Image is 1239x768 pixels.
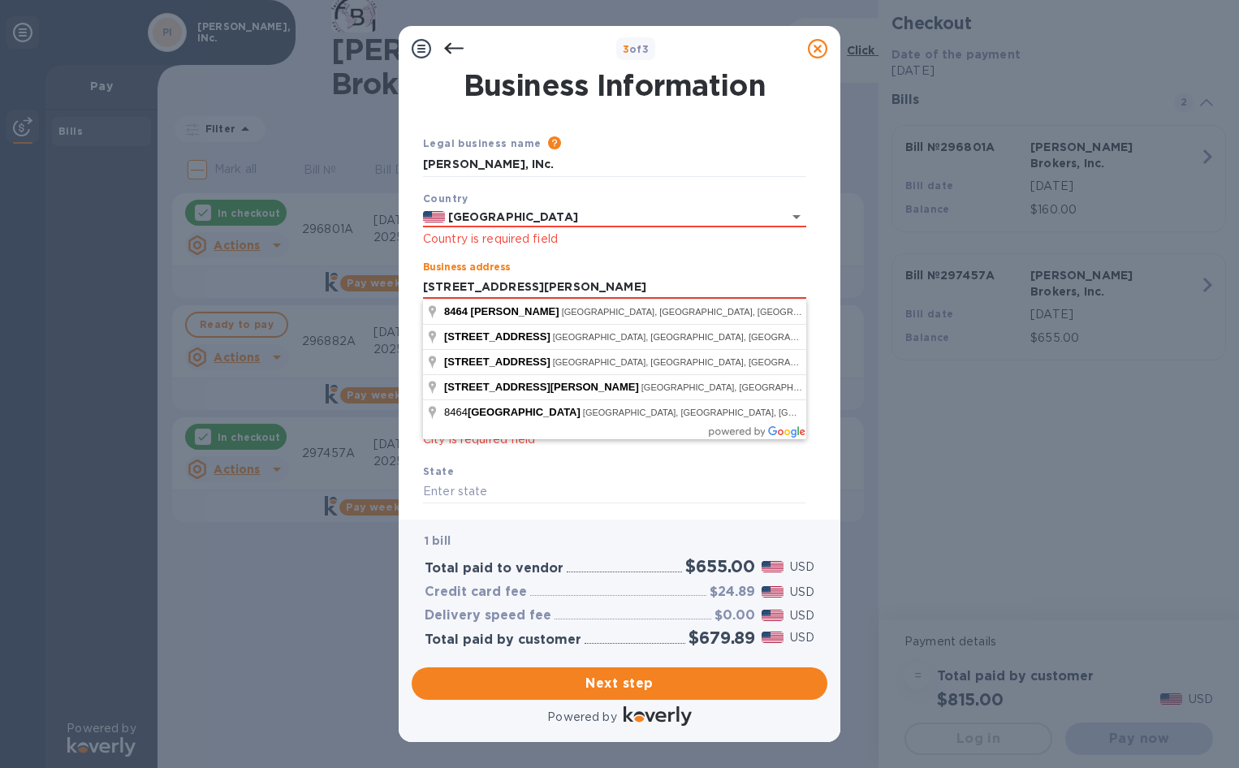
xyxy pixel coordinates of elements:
[423,230,806,248] p: Country is required field
[444,406,583,418] span: 8464
[785,205,808,228] button: Open
[423,153,806,177] input: Enter legal business name
[423,192,468,205] b: Country
[445,207,761,227] input: Select country
[471,305,559,317] span: [PERSON_NAME]
[423,274,806,299] input: Enter address
[423,211,445,222] img: US
[790,629,814,646] p: USD
[425,585,527,600] h3: Credit card fee
[714,608,755,623] h3: $0.00
[624,706,692,726] img: Logo
[641,382,930,392] span: [GEOGRAPHIC_DATA], [GEOGRAPHIC_DATA], [GEOGRAPHIC_DATA]
[790,607,814,624] p: USD
[790,559,814,576] p: USD
[412,667,827,700] button: Next step
[689,628,755,648] h2: $679.89
[623,43,629,55] span: 3
[423,430,806,449] p: City is required field
[423,465,454,477] b: State
[562,307,851,317] span: [GEOGRAPHIC_DATA], [GEOGRAPHIC_DATA], [GEOGRAPHIC_DATA]
[444,381,639,393] span: [STREET_ADDRESS][PERSON_NAME]
[762,610,784,621] img: USD
[425,534,451,547] b: 1 bill
[762,632,784,643] img: USD
[762,586,784,598] img: USD
[444,356,550,368] span: [STREET_ADDRESS]
[425,561,563,576] h3: Total paid to vendor
[425,608,551,623] h3: Delivery speed fee
[423,263,510,273] label: Business address
[420,68,809,102] h1: Business Information
[423,479,806,503] input: Enter state
[425,632,581,648] h3: Total paid by customer
[425,674,814,693] span: Next step
[710,585,755,600] h3: $24.89
[553,332,842,342] span: [GEOGRAPHIC_DATA], [GEOGRAPHIC_DATA], [GEOGRAPHIC_DATA]
[790,584,814,601] p: USD
[444,330,550,343] span: [STREET_ADDRESS]
[444,305,468,317] span: 8464
[762,561,784,572] img: USD
[468,406,581,418] span: [GEOGRAPHIC_DATA]
[685,556,755,576] h2: $655.00
[583,408,872,417] span: [GEOGRAPHIC_DATA], [GEOGRAPHIC_DATA], [GEOGRAPHIC_DATA]
[547,709,616,726] p: Powered by
[623,43,650,55] b: of 3
[423,137,542,149] b: Legal business name
[553,357,842,367] span: [GEOGRAPHIC_DATA], [GEOGRAPHIC_DATA], [GEOGRAPHIC_DATA]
